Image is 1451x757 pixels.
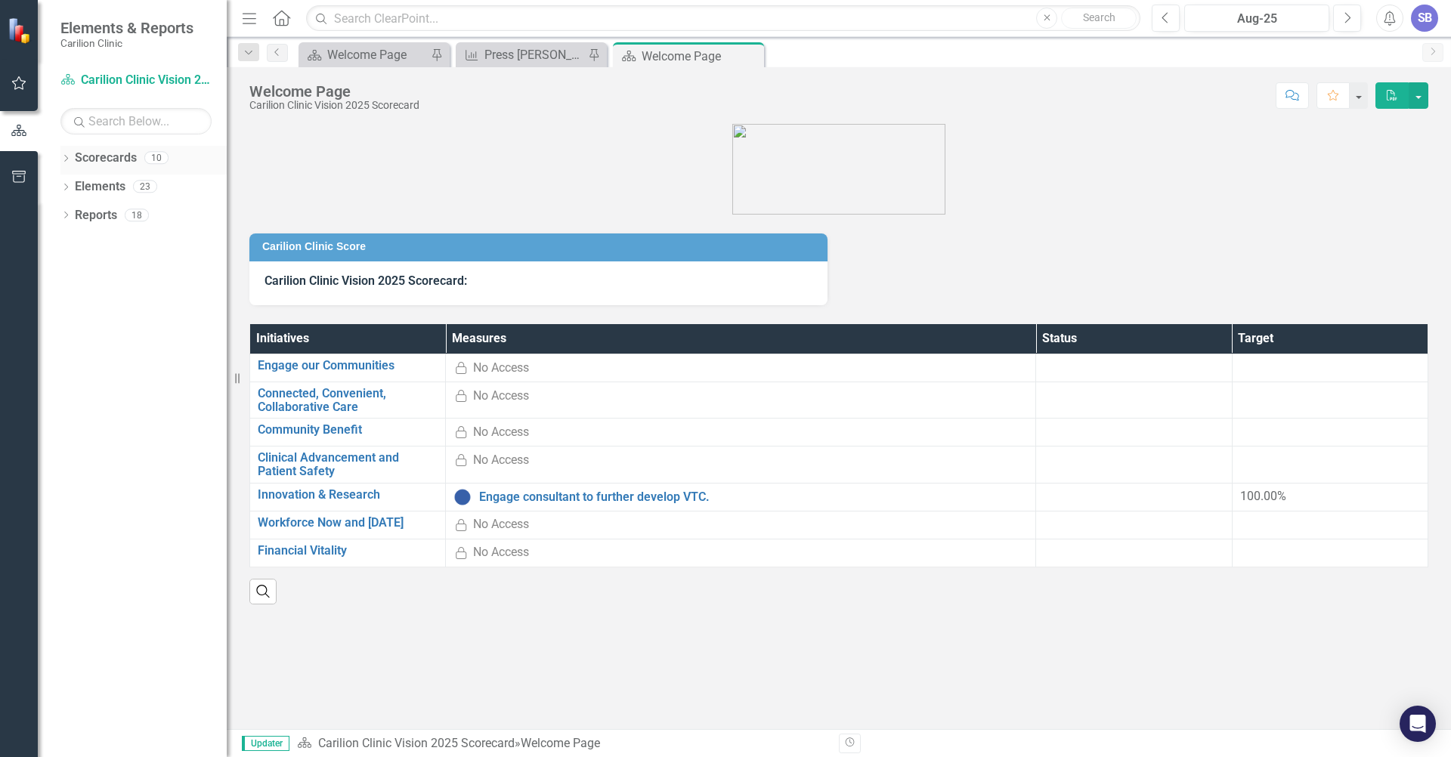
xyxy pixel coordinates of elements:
[60,72,212,89] a: Carilion Clinic Vision 2025 Scorecard
[75,178,125,196] a: Elements
[249,83,419,100] div: Welcome Page
[60,108,212,134] input: Search Below...
[125,209,149,221] div: 18
[250,419,446,446] td: Double-Click to Edit Right Click for Context Menu
[473,388,529,405] div: No Access
[473,360,529,377] div: No Access
[473,516,529,533] div: No Access
[60,37,193,49] small: Carilion Clinic
[473,424,529,441] div: No Access
[306,5,1140,32] input: Search ClearPoint...
[446,483,1036,511] td: Double-Click to Edit Right Click for Context Menu
[327,45,427,64] div: Welcome Page
[453,488,472,506] img: No Information
[732,124,945,215] img: carilion%20clinic%20logo%202.0.png
[479,490,1028,504] a: Engage consultant to further develop VTC.
[521,736,600,750] div: Welcome Page
[75,207,117,224] a: Reports
[302,45,427,64] a: Welcome Page
[1184,5,1329,32] button: Aug-25
[250,539,446,567] td: Double-Click to Edit Right Click for Context Menu
[1190,10,1324,28] div: Aug-25
[258,544,438,558] a: Financial Vitality
[250,354,446,382] td: Double-Click to Edit Right Click for Context Menu
[1061,8,1137,29] button: Search
[250,382,446,419] td: Double-Click to Edit Right Click for Context Menu
[133,181,157,193] div: 23
[318,736,515,750] a: Carilion Clinic Vision 2025 Scorecard
[250,483,446,511] td: Double-Click to Edit Right Click for Context Menu
[258,423,438,437] a: Community Benefit
[262,241,820,252] h3: Carilion Clinic Score
[258,516,438,530] a: Workforce Now and [DATE]
[250,511,446,539] td: Double-Click to Edit Right Click for Context Menu
[258,451,438,477] a: Clinical Advancement and Patient Safety
[249,100,419,111] div: Carilion Clinic Vision 2025 Scorecard
[258,359,438,372] a: Engage our Communities
[459,45,584,64] a: Press [PERSON_NAME]: Friendliness & courtesy of care provider
[250,446,446,483] td: Double-Click to Edit Right Click for Context Menu
[642,47,760,66] div: Welcome Page
[258,488,438,502] a: Innovation & Research
[297,735,828,752] div: »
[1400,706,1436,742] div: Open Intercom Messenger
[75,150,137,167] a: Scorecards
[473,452,529,469] div: No Access
[258,387,438,413] a: Connected, Convenient, Collaborative Care
[242,736,289,751] span: Updater
[473,544,529,561] div: No Access
[8,17,34,44] img: ClearPoint Strategy
[484,45,584,64] div: Press [PERSON_NAME]: Friendliness & courtesy of care provider
[1083,11,1115,23] span: Search
[144,152,169,165] div: 10
[265,273,467,288] strong: Carilion Clinic Vision 2025 Scorecard:
[1411,5,1438,32] button: SB
[1240,489,1286,503] span: 100.00%
[60,19,193,37] span: Elements & Reports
